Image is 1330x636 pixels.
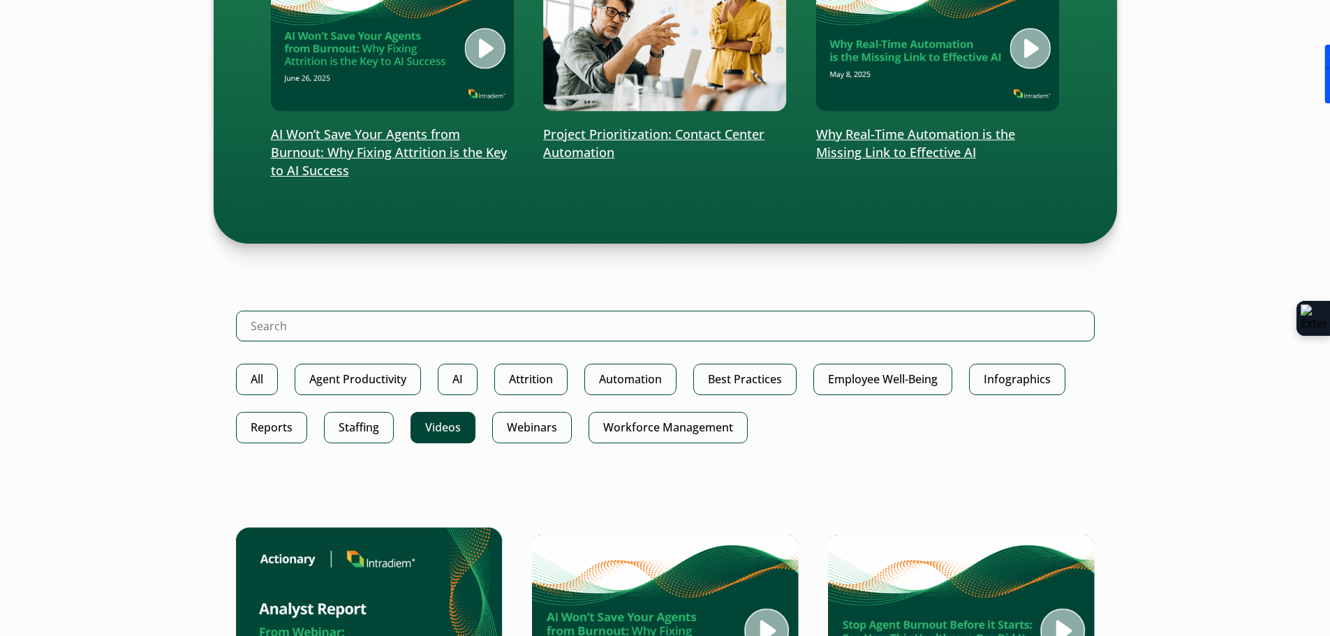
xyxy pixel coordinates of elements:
[543,126,787,162] p: Project Prioritization: Contact Center Automation
[236,311,1095,341] input: Search
[324,412,394,443] a: Staffing
[295,364,421,395] a: Agent Productivity
[411,412,475,443] a: Videos
[492,412,572,443] a: Webinars
[693,364,797,395] a: Best Practices
[271,126,515,180] p: AI Won’t Save Your Agents from Burnout: Why Fixing Attrition is the Key to AI Success
[813,364,952,395] a: Employee Well-Being
[236,412,307,443] a: Reports
[1301,304,1326,332] img: Extension Icon
[969,364,1065,395] a: Infographics
[589,412,748,443] a: Workforce Management
[236,311,1095,364] form: Search Intradiem
[494,364,568,395] a: Attrition
[584,364,677,395] a: Automation
[816,126,1060,162] p: Why Real-Time Automation is the Missing Link to Effective AI
[236,364,278,395] a: All
[438,364,478,395] a: AI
